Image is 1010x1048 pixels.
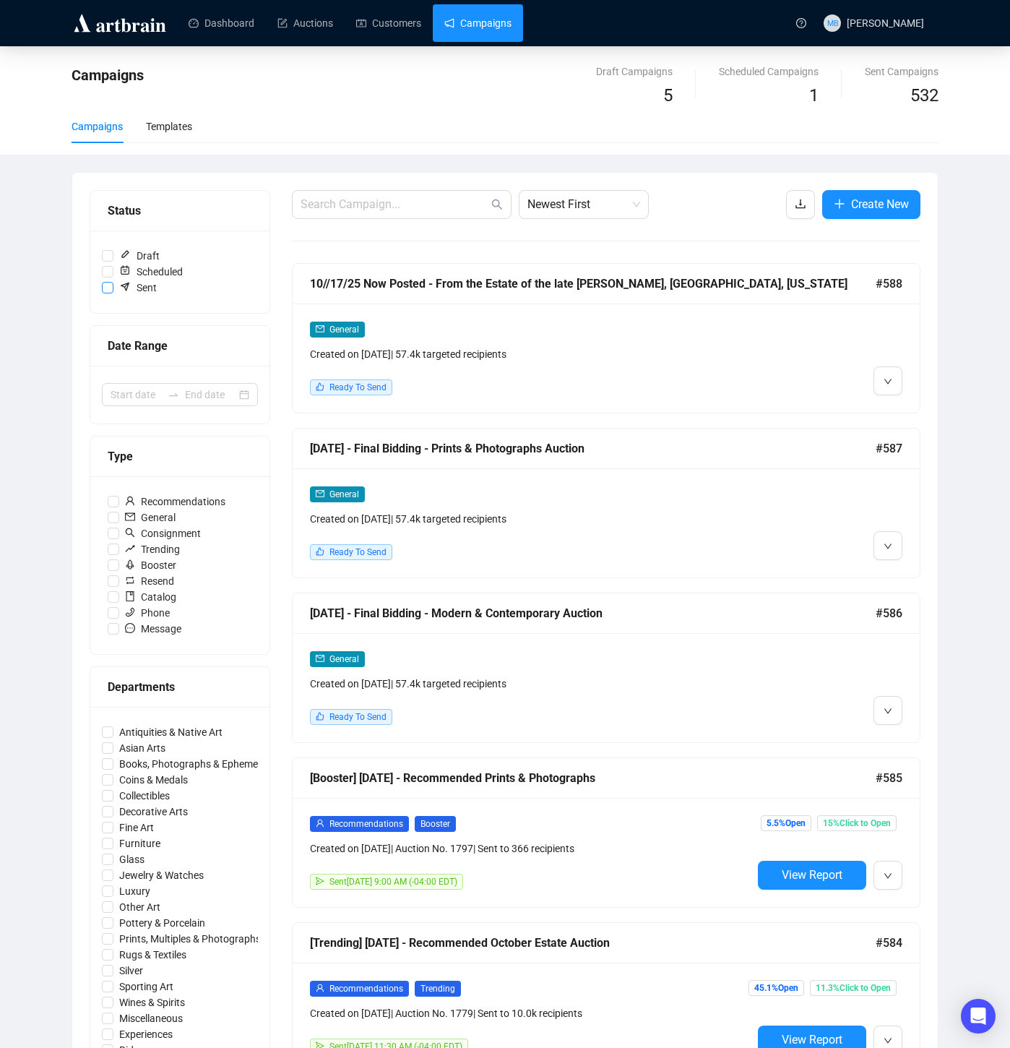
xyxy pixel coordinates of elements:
[72,12,168,35] img: logo
[108,337,252,355] div: Date Range
[113,931,267,947] span: Prints, Multiples & Photographs
[185,387,236,403] input: End date
[113,280,163,296] span: Sent
[310,769,876,787] div: [Booster] [DATE] - Recommended Prints & Photographs
[356,4,421,42] a: Customers
[910,85,938,106] span: 532
[826,17,838,29] span: MB
[119,589,182,605] span: Catalog
[310,439,876,458] div: [DATE] - Final Bidding - Prints & Photographs Auction
[822,190,920,219] button: Create New
[119,510,181,525] span: General
[316,877,324,885] span: send
[310,511,752,527] div: Created on [DATE] | 57.4k targeted recipients
[316,819,324,828] span: user
[125,607,135,617] span: phone
[113,995,191,1010] span: Wines & Spirits
[113,772,194,788] span: Coins & Medals
[316,984,324,992] span: user
[876,934,902,952] span: #584
[834,198,845,210] span: plus
[316,712,324,721] span: like
[884,707,892,716] span: down
[884,377,892,386] span: down
[310,604,876,622] div: [DATE] - Final Bidding - Modern & Contemporary Auction
[125,559,135,570] span: rocket
[444,4,512,42] a: Campaigns
[113,740,171,756] span: Asian Arts
[108,202,252,220] div: Status
[782,1033,842,1047] span: View Report
[119,573,180,589] span: Resend
[329,984,403,994] span: Recommendations
[119,621,187,637] span: Message
[796,18,806,28] span: question-circle
[277,4,333,42] a: Auctions
[884,542,892,551] span: down
[961,999,996,1034] div: Open Intercom Messenger
[113,820,160,836] span: Fine Art
[113,756,273,772] span: Books, Photographs & Ephemera
[292,593,920,743] a: [DATE] - Final Bidding - Modern & Contemporary Auction#586mailGeneralCreated on [DATE]| 57.4k tar...
[329,712,387,722] span: Ready To Send
[310,275,876,293] div: 10//17/25 Now Posted - From the Estate of the late [PERSON_NAME], [GEOGRAPHIC_DATA], [US_STATE]
[301,196,488,213] input: Search Campaign...
[810,980,897,996] span: 11.3% Click to Open
[113,867,210,883] span: Jewelry & Watches
[758,861,866,890] button: View Report
[316,654,324,663] span: mail
[809,85,819,106] span: 1
[113,264,189,280] span: Scheduled
[113,1010,189,1026] span: Miscellaneous
[125,544,135,554] span: rise
[884,1036,892,1045] span: down
[310,676,752,692] div: Created on [DATE] | 57.4k targeted recipients
[113,804,194,820] span: Decorative Arts
[310,346,752,362] div: Created on [DATE] | 57.4k targeted recipients
[113,724,228,740] span: Antiquities & Native Art
[125,575,135,585] span: retweet
[491,199,503,210] span: search
[415,816,456,832] span: Booster
[663,85,673,106] span: 5
[292,263,920,413] a: 10//17/25 Now Posted - From the Estate of the late [PERSON_NAME], [GEOGRAPHIC_DATA], [US_STATE]#5...
[119,525,207,541] span: Consignment
[125,496,135,506] span: user
[125,623,135,633] span: message
[415,981,461,997] span: Trending
[316,489,324,498] span: mail
[72,66,144,84] span: Campaigns
[310,934,876,952] div: [Trending] [DATE] - Recommended October Estate Auction
[113,963,149,979] span: Silver
[782,868,842,882] span: View Report
[125,591,135,601] span: book
[876,439,902,458] span: #587
[316,547,324,556] span: like
[292,757,920,908] a: [Booster] [DATE] - Recommended Prints & Photographs#585userRecommendationsBoosterCreated on [DATE...
[119,557,182,573] span: Booster
[108,447,252,465] div: Type
[596,64,673,80] div: Draft Campaigns
[329,877,457,887] span: Sent [DATE] 9:00 AM (-04:00 EDT)
[316,382,324,391] span: like
[113,1026,178,1042] span: Experiences
[851,195,909,213] span: Create New
[876,275,902,293] span: #588
[168,389,179,400] span: swap-right
[795,198,806,210] span: download
[329,325,359,335] span: General
[113,248,165,264] span: Draft
[719,64,819,80] div: Scheduled Campaigns
[125,528,135,538] span: search
[119,541,186,557] span: Trending
[146,119,192,134] div: Templates
[108,678,252,696] div: Departments
[113,899,166,915] span: Other Art
[113,883,156,899] span: Luxury
[884,872,892,880] span: down
[113,836,166,851] span: Furniture
[189,4,254,42] a: Dashboard
[316,325,324,333] span: mail
[876,604,902,622] span: #586
[113,788,176,804] span: Collectibles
